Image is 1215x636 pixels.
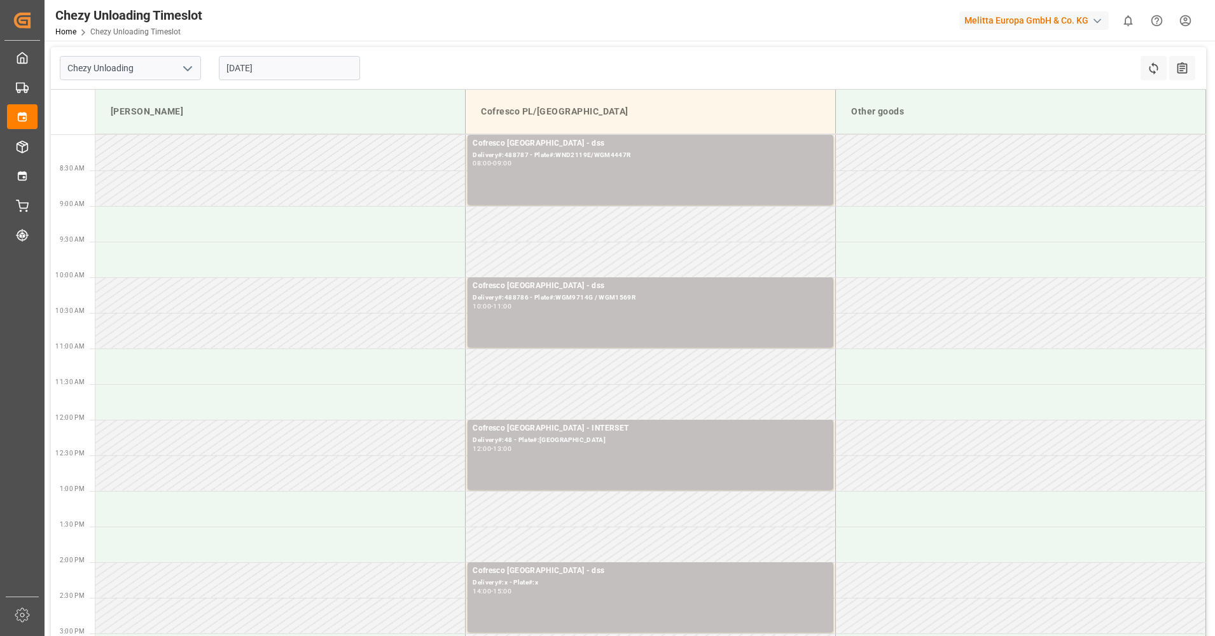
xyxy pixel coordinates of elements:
span: 9:00 AM [60,200,85,207]
a: Home [55,27,76,36]
div: 13:00 [493,446,511,452]
div: - [491,160,493,166]
span: 2:00 PM [60,556,85,563]
div: - [491,588,493,594]
div: Cofresco [GEOGRAPHIC_DATA] - INTERSET [473,422,828,435]
button: open menu [177,59,197,78]
input: Type to search/select [60,56,201,80]
div: - [491,446,493,452]
span: 3:00 PM [60,628,85,635]
div: Chezy Unloading Timeslot [55,6,202,25]
div: 14:00 [473,588,491,594]
span: 12:30 PM [55,450,85,457]
div: [PERSON_NAME] [106,100,455,123]
div: Melitta Europa GmbH & Co. KG [959,11,1109,30]
div: Delivery#:488786 - Plate#:WGM9714G / WGM1569R [473,293,828,303]
div: 10:00 [473,303,491,309]
button: show 0 new notifications [1114,6,1142,35]
div: Cofresco [GEOGRAPHIC_DATA] - dss [473,280,828,293]
div: - [491,303,493,309]
div: Cofresco [GEOGRAPHIC_DATA] - dss [473,565,828,577]
span: 9:30 AM [60,236,85,243]
span: 11:00 AM [55,343,85,350]
div: Other goods [846,100,1195,123]
span: 2:30 PM [60,592,85,599]
div: Cofresco [GEOGRAPHIC_DATA] - dss [473,137,828,150]
span: 1:30 PM [60,521,85,528]
div: Delivery#:x - Plate#:x [473,577,828,588]
div: 11:00 [493,303,511,309]
div: Cofresco PL/[GEOGRAPHIC_DATA] [476,100,825,123]
span: 8:30 AM [60,165,85,172]
div: 12:00 [473,446,491,452]
div: Delivery#:48 - Plate#:[GEOGRAPHIC_DATA] [473,435,828,446]
span: 12:00 PM [55,414,85,421]
span: 1:00 PM [60,485,85,492]
div: 09:00 [493,160,511,166]
div: Delivery#:488787 - Plate#:WND2119E/WGM4447R [473,150,828,161]
button: Help Center [1142,6,1171,35]
span: 10:30 AM [55,307,85,314]
span: 11:30 AM [55,378,85,385]
span: 10:00 AM [55,272,85,279]
div: 15:00 [493,588,511,594]
button: Melitta Europa GmbH & Co. KG [959,8,1114,32]
div: 08:00 [473,160,491,166]
input: DD.MM.YYYY [219,56,360,80]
